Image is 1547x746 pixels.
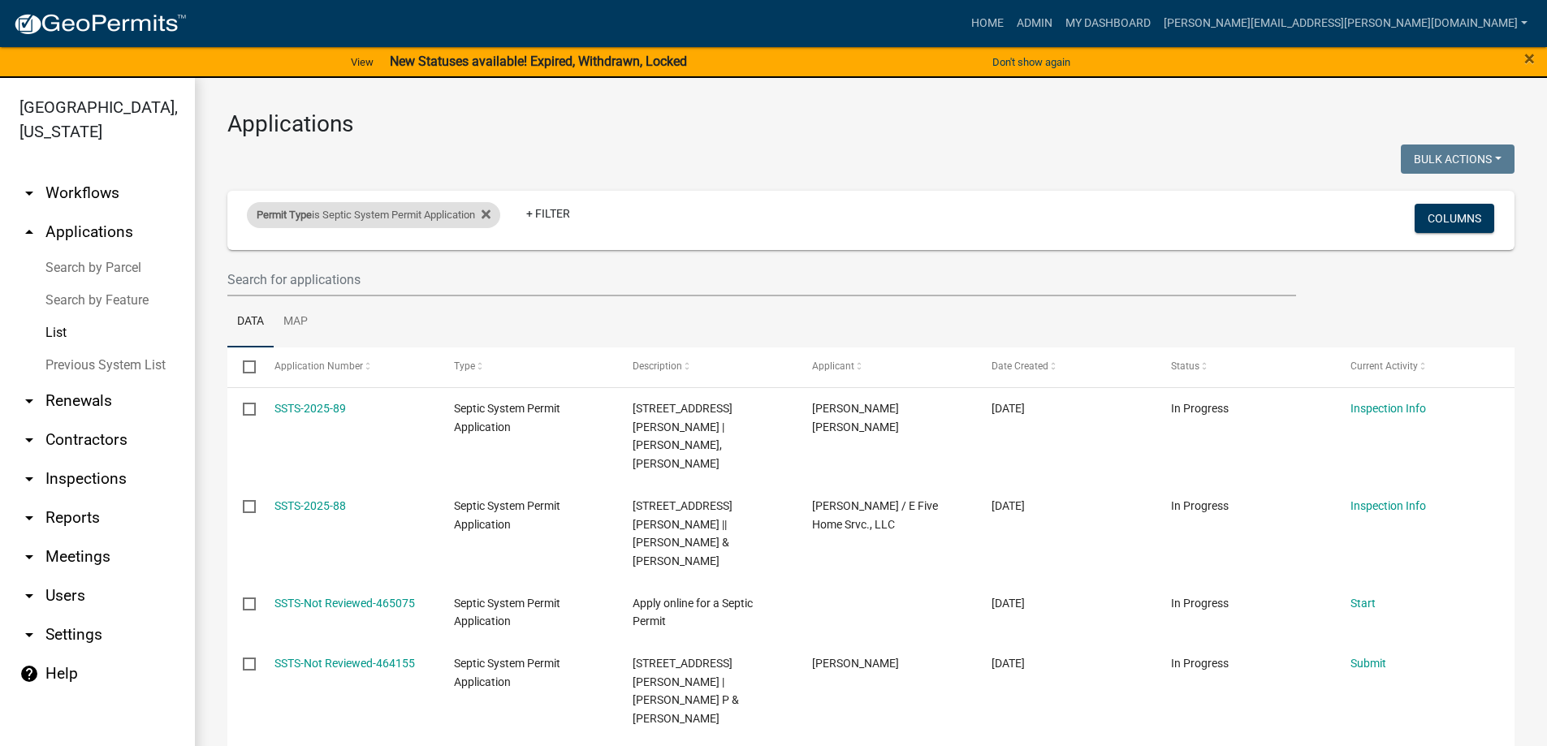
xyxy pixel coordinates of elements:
[1350,360,1418,372] span: Current Activity
[19,547,39,567] i: arrow_drop_down
[633,499,732,567] span: 4954 TOWER RD | DAHLEN, GARRETT R || DAHLEN, SHANDRA L & LOUIS C
[454,499,560,531] span: Septic System Permit Application
[19,664,39,683] i: help
[274,296,318,348] a: Map
[812,499,938,531] span: Shawn R Eckerman / E Five Home Srvc., LLC
[812,657,899,670] span: Lawrence Philip Birkhofer
[1415,204,1494,233] button: Columns
[992,657,1025,670] span: 08/14/2025
[19,508,39,528] i: arrow_drop_down
[633,402,732,470] span: 5229 KROGH RD | LEHTI, BARBARA J JOHNSON
[992,597,1025,610] span: 08/18/2025
[1059,8,1157,39] a: My Dashboard
[1401,144,1515,174] button: Bulk Actions
[1524,49,1535,68] button: Close
[19,222,39,242] i: arrow_drop_up
[1157,8,1534,39] a: [PERSON_NAME][EMAIL_ADDRESS][PERSON_NAME][DOMAIN_NAME]
[274,499,346,512] a: SSTS-2025-88
[19,391,39,411] i: arrow_drop_down
[633,360,682,372] span: Description
[257,209,312,221] span: Permit Type
[227,110,1515,138] h3: Applications
[258,347,438,386] datatable-header-cell: Application Number
[1524,47,1535,70] span: ×
[992,402,1025,415] span: 08/20/2025
[1010,8,1059,39] a: Admin
[1171,360,1199,372] span: Status
[274,402,346,415] a: SSTS-2025-89
[1156,347,1335,386] datatable-header-cell: Status
[227,296,274,348] a: Data
[438,347,617,386] datatable-header-cell: Type
[797,347,976,386] datatable-header-cell: Applicant
[390,54,687,69] strong: New Statuses available! Expired, Withdrawn, Locked
[1335,347,1515,386] datatable-header-cell: Current Activity
[1171,657,1229,670] span: In Progress
[274,597,415,610] a: SSTS-Not Reviewed-465075
[1350,499,1426,512] a: Inspection Info
[454,597,560,628] span: Septic System Permit Application
[992,360,1048,372] span: Date Created
[227,347,258,386] datatable-header-cell: Select
[812,402,899,433] span: Tristan Trey Johnson
[227,263,1296,296] input: Search for applications
[1350,402,1426,415] a: Inspection Info
[247,202,500,228] div: is Septic System Permit Application
[1350,657,1386,670] a: Submit
[454,402,560,433] span: Septic System Permit Application
[19,625,39,645] i: arrow_drop_down
[1171,402,1229,415] span: In Progress
[274,360,363,372] span: Application Number
[992,499,1025,512] span: 08/19/2025
[454,657,560,688] span: Septic System Permit Application
[965,8,1010,39] a: Home
[513,199,583,228] a: + Filter
[976,347,1156,386] datatable-header-cell: Date Created
[19,183,39,203] i: arrow_drop_down
[19,586,39,606] i: arrow_drop_down
[454,360,475,372] span: Type
[19,469,39,489] i: arrow_drop_down
[274,657,415,670] a: SSTS-Not Reviewed-464155
[1171,597,1229,610] span: In Progress
[986,49,1077,75] button: Don't show again
[633,657,739,725] span: 1228 GAULT RD | BIRKHOFER, LAWRENCE P & LISA A
[617,347,797,386] datatable-header-cell: Description
[633,597,753,628] span: Apply online for a Septic Permit
[344,49,380,75] a: View
[1350,597,1376,610] a: Start
[812,360,854,372] span: Applicant
[19,430,39,450] i: arrow_drop_down
[1171,499,1229,512] span: In Progress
